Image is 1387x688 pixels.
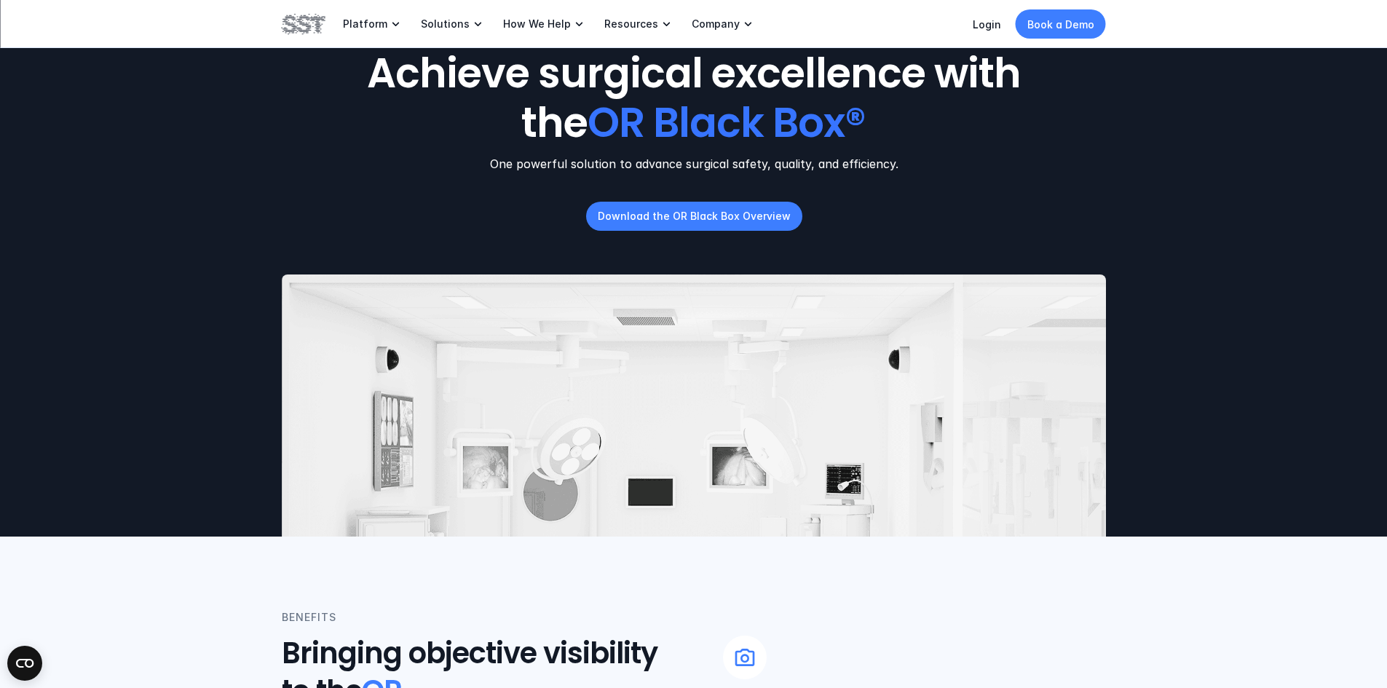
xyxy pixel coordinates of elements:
p: Resources [604,17,658,31]
p: How We Help [503,17,571,31]
p: Download the OR Black Box Overview [597,208,790,224]
p: Platform [343,17,387,31]
a: Book a Demo [1016,9,1106,39]
p: Book a Demo [1027,17,1094,32]
h1: Achieve surgical excellence with the [339,50,1048,147]
img: SST logo [282,12,325,36]
p: One powerful solution to advance surgical safety, quality, and efficiency. [282,155,1106,173]
a: Login [973,18,1001,31]
p: BENEFITS [282,609,336,625]
p: Company [692,17,740,31]
button: Open CMP widget [7,646,42,681]
span: OR Black Box® [588,95,866,151]
a: Download the OR Black Box Overview [585,202,802,231]
p: Solutions [421,17,470,31]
